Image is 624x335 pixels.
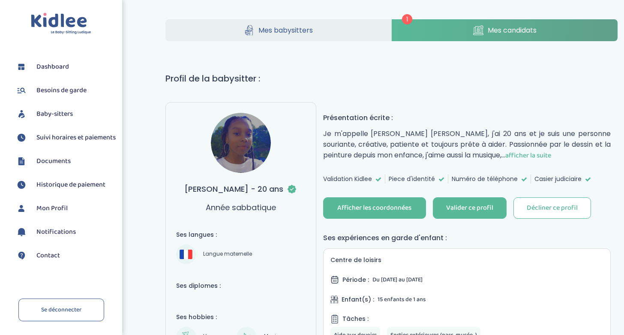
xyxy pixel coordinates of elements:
[36,62,69,72] span: Dashboard
[15,249,116,262] a: Contact
[323,197,426,219] button: Afficher les coordonnées
[323,112,611,123] h4: Présentation écrite :
[15,155,28,168] img: documents.svg
[15,226,28,238] img: notification.svg
[176,313,306,322] h4: Ses hobbies :
[15,178,116,191] a: Historique de paiement
[392,19,618,41] a: Mes candidats
[36,109,73,119] span: Baby-sitters
[323,175,372,184] span: Validation Kidlee
[176,230,306,239] h4: Ses langues :
[372,275,423,284] span: Du [DATE] au [DATE]
[527,203,578,213] div: Décliner ce profil
[165,19,391,41] a: Mes babysitters
[446,203,493,213] div: Valider ce profil
[15,202,116,215] a: Mon Profil
[15,60,28,73] img: dashboard.svg
[378,295,426,304] span: 15 enfants de 1 ans
[258,25,313,36] span: Mes babysitters
[452,175,518,184] span: Numéro de téléphone
[15,131,116,144] a: Suivi horaires et paiements
[180,250,192,259] img: Français
[513,197,591,219] button: Décliner ce profil
[534,175,582,184] span: Casier judiciaire
[15,131,28,144] img: suivihoraire.svg
[337,203,411,213] div: Afficher les coordonnées
[323,128,611,161] p: Je m'appelle [PERSON_NAME] [PERSON_NAME], j'ai 20 ans et je suis une personne souriante, créative...
[36,85,87,96] span: Besoins de garde
[15,60,116,73] a: Dashboard
[31,13,91,35] img: logo.svg
[15,202,28,215] img: profil.svg
[36,156,71,166] span: Documents
[36,227,76,237] span: Notifications
[211,113,271,173] img: avatar
[342,295,374,304] span: Enfant(s) :
[36,180,105,190] span: Historique de paiement
[323,232,611,243] h4: Ses expériences en garde d'enfant :
[15,178,28,191] img: suivihoraire.svg
[488,25,537,36] span: Mes candidats
[15,155,116,168] a: Documents
[389,175,435,184] span: Piece d'identité
[402,14,412,24] span: 1
[200,249,255,260] span: Langue maternelle
[36,203,68,214] span: Mon Profil
[505,150,551,161] span: afficher la suite
[15,84,116,97] a: Besoins de garde
[330,256,603,265] h5: Centre de loisirs
[15,108,28,121] img: babysitters.svg
[15,84,28,97] img: besoin.svg
[433,197,507,219] button: Valider ce profil
[15,108,116,121] a: Baby-sitters
[15,226,116,238] a: Notifications
[15,249,28,262] img: contact.svg
[342,275,369,284] span: Période :
[36,133,116,143] span: Suivi horaires et paiements
[206,202,276,213] p: Année sabbatique
[18,299,104,321] a: Se déconnecter
[36,250,60,261] span: Contact
[165,72,618,85] h1: Profil de la babysitter :
[342,314,369,323] span: Tâches :
[176,281,306,290] h4: Ses diplomes :
[184,183,297,195] h3: [PERSON_NAME] - 20 ans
